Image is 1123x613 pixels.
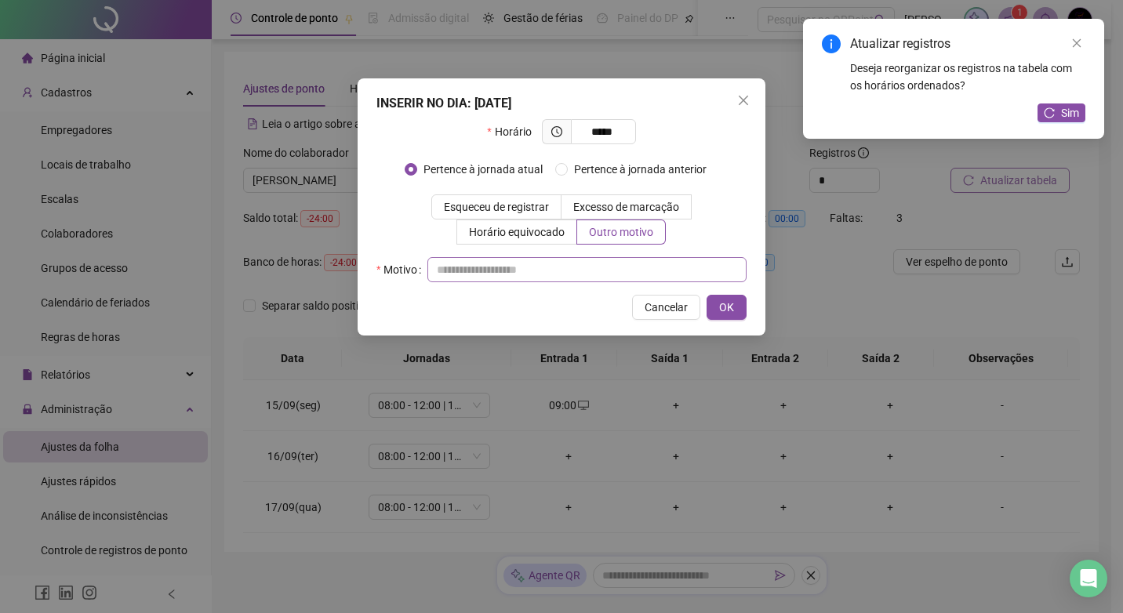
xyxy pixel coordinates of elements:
span: Pertence à jornada atual [417,161,549,178]
span: Cancelar [645,299,688,316]
button: Sim [1038,103,1085,122]
span: reload [1044,107,1055,118]
label: Horário [487,119,541,144]
span: close [737,94,750,107]
span: close [1071,38,1082,49]
button: OK [707,295,747,320]
span: Horário equivocado [469,226,565,238]
span: Sim [1061,104,1079,122]
a: Close [1068,34,1085,52]
span: Excesso de marcação [573,201,679,213]
div: INSERIR NO DIA : [DATE] [376,94,747,113]
div: Deseja reorganizar os registros na tabela com os horários ordenados? [850,60,1085,94]
span: clock-circle [551,126,562,137]
button: Close [731,88,756,113]
span: Esqueceu de registrar [444,201,549,213]
span: OK [719,299,734,316]
span: Outro motivo [589,226,653,238]
button: Cancelar [632,295,700,320]
span: info-circle [822,34,841,53]
div: Open Intercom Messenger [1070,560,1107,597]
span: Pertence à jornada anterior [568,161,713,178]
label: Motivo [376,257,427,282]
div: Atualizar registros [850,34,1085,53]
